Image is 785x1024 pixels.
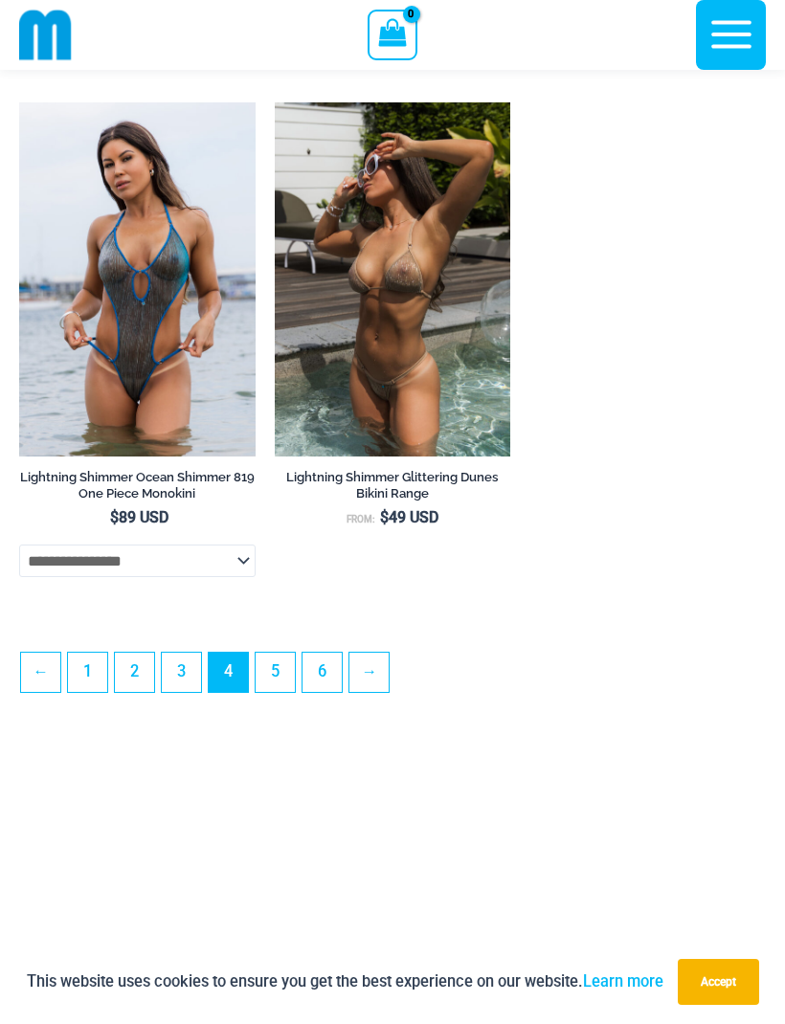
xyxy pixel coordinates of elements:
span: $ [110,508,119,526]
img: Lightning Shimmer Glittering Dunes 317 Tri Top 469 Thong 01 [275,102,511,456]
span: From: [347,514,375,524]
button: Accept [678,959,759,1005]
p: This website uses cookies to ensure you get the best experience on our website. [27,968,663,994]
bdi: 89 USD [110,508,168,526]
img: cropped mm emblem [19,9,72,61]
a: Lightning Shimmer Glittering Dunes 317 Tri Top 469 Thong 01Lightning Shimmer Glittering Dunes 317... [275,102,511,456]
a: Lightning Shimmer Ocean Shimmer 819 One Piece Monokini [19,469,256,508]
a: ← [21,653,60,692]
a: Page 6 [303,653,342,692]
a: Lightning Shimmer Glittering Dunes Bikini Range [275,469,511,508]
h2: Lightning Shimmer Glittering Dunes Bikini Range [275,469,511,501]
a: View Shopping Cart, empty [368,10,416,59]
img: Lightning Shimmer Glittering Dunes 819 One Piece Monokini 02 [19,102,256,456]
a: Lightning Shimmer Glittering Dunes 819 One Piece Monokini 02Lightning Shimmer Glittering Dunes 81... [19,102,256,456]
span: $ [380,508,389,526]
a: Page 3 [162,653,201,692]
a: Page 1 [68,653,107,692]
a: → [349,653,389,692]
a: Page 5 [256,653,295,692]
a: Learn more [583,972,663,991]
a: Page 2 [115,653,154,692]
h2: Lightning Shimmer Ocean Shimmer 819 One Piece Monokini [19,469,256,501]
bdi: 49 USD [380,508,438,526]
span: Page 4 [209,653,248,692]
nav: Product Pagination [19,652,766,702]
